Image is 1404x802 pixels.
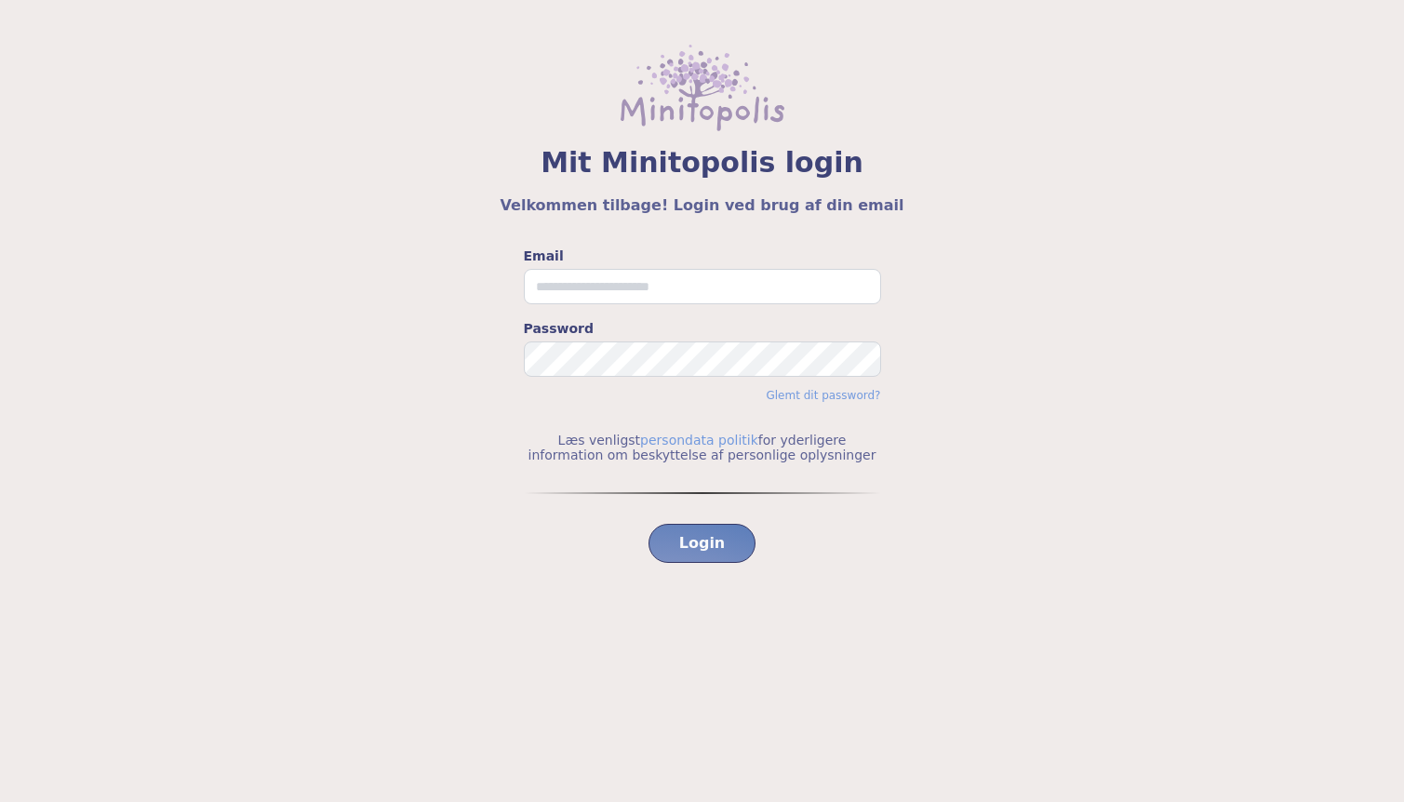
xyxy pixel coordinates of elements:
[766,389,880,402] a: Glemt dit password?
[45,194,1359,217] h5: Velkommen tilbage! Login ved brug af din email
[524,247,881,265] label: Email
[45,146,1359,180] span: Mit Minitopolis login
[640,433,758,448] a: persondata politik
[524,433,881,462] p: Læs venligst for yderligere information om beskyttelse af personlige oplysninger
[649,524,756,563] button: Login
[679,532,726,555] span: Login
[524,319,881,338] label: Password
